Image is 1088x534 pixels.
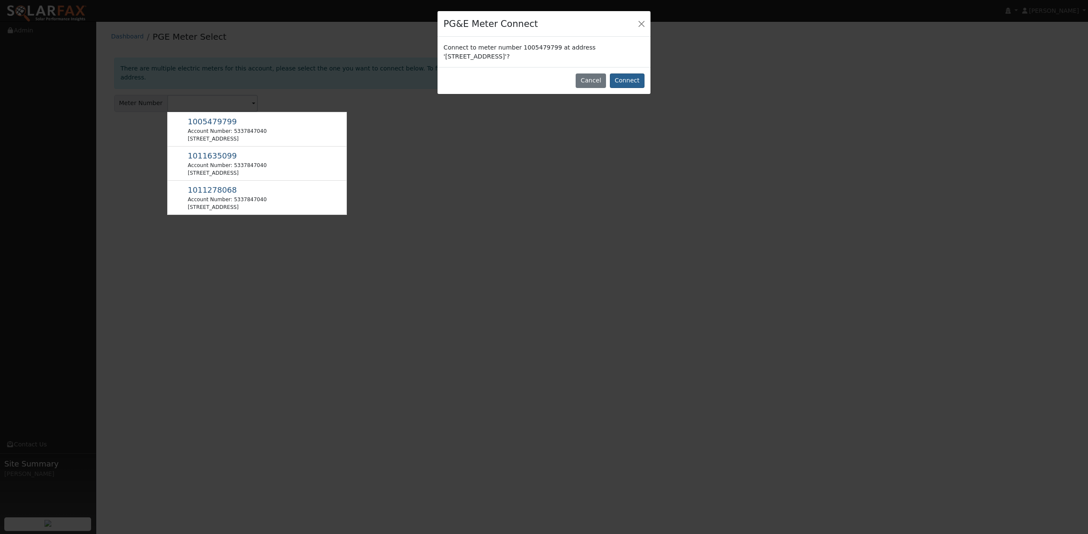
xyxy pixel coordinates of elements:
[188,119,237,126] span: Usage Point: 1441222441
[188,185,237,194] span: 1011278068
[188,169,266,177] div: [STREET_ADDRESS]
[188,203,266,211] div: [STREET_ADDRESS]
[188,161,266,169] div: Account Number: 5337847040
[576,73,606,88] button: Cancel
[188,117,237,126] span: 1005479799
[188,153,237,160] span: Usage Point: 9032122438
[188,196,266,203] div: Account Number: 5337847040
[188,151,237,160] span: 1011635099
[610,73,645,88] button: Connect
[188,127,266,135] div: Account Number: 5337847040
[438,37,650,67] div: Connect to meter number 1005479799 at address '[STREET_ADDRESS]'?
[188,135,266,143] div: [STREET_ADDRESS]
[188,187,237,194] span: Usage Point: 9286622428
[443,17,538,31] h4: PG&E Meter Connect
[636,18,647,29] button: Close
